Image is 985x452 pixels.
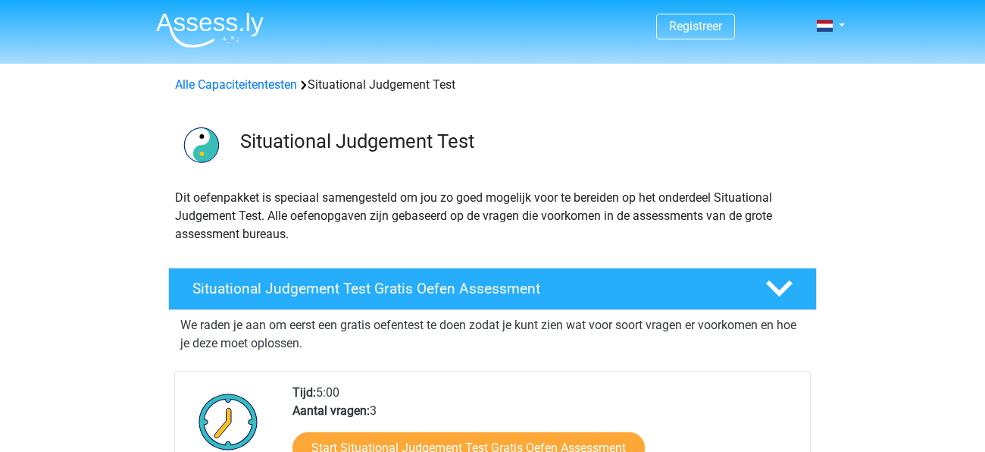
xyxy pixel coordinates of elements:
div: Situational Judgement Test [169,76,816,94]
img: situational judgement test [169,112,233,177]
p: Dit oefenpakket is speciaal samengesteld om jou zo goed mogelijk voor te bereiden op het onderdee... [175,189,810,243]
p: We raden je aan om eerst een gratis oefentest te doen zodat je kunt zien wat voor soort vragen er... [180,316,805,353]
a: Alle Capaciteitentesten [175,77,297,92]
h3: Situational Judgement Test [240,130,805,153]
b: Aantal vragen: [292,403,370,418]
img: Assessly [156,12,264,48]
a: Registreer [669,19,722,33]
a: Situational Judgement Test Gratis Oefen Assessment [162,268,823,310]
h4: Situational Judgement Test Gratis Oefen Assessment [192,280,741,297]
b: Tijd: [292,385,316,400]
